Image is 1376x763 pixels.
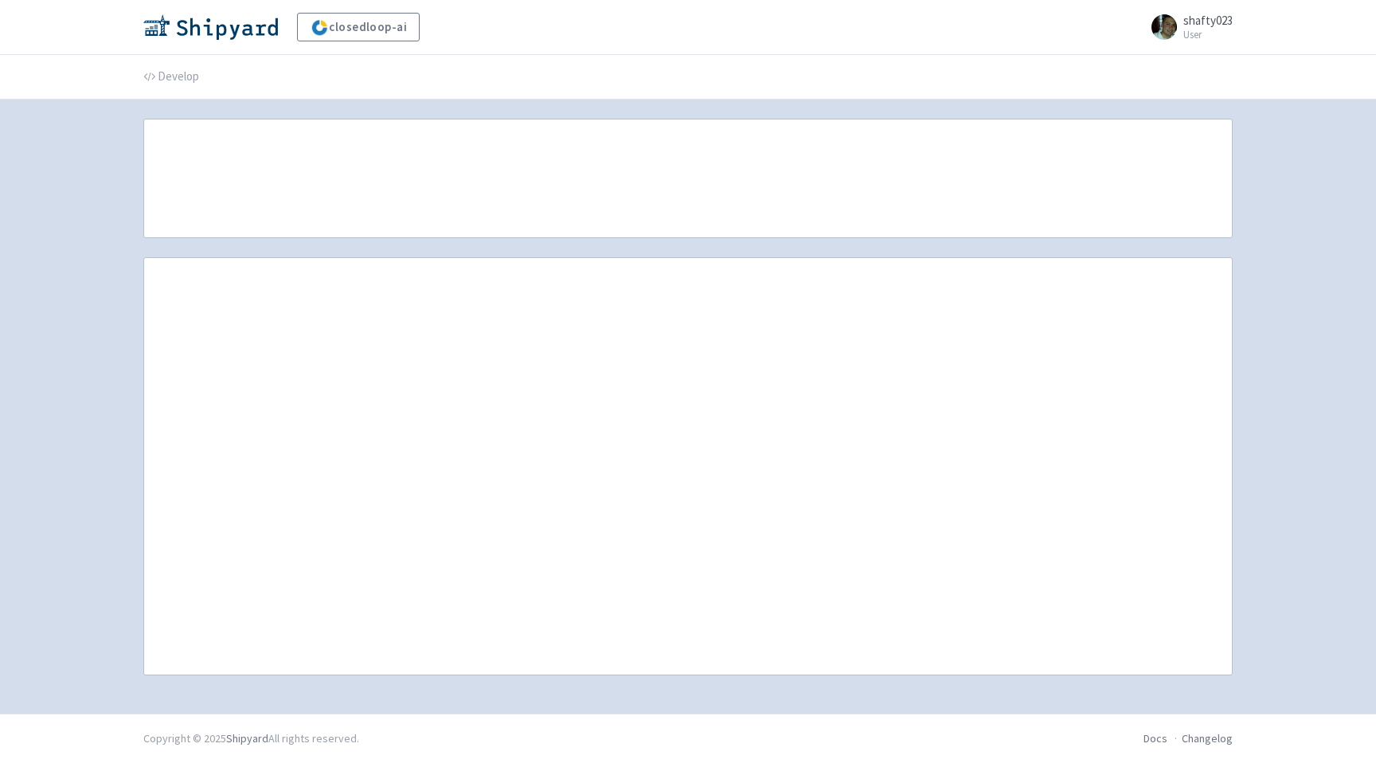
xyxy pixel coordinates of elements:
[1182,731,1233,745] a: Changelog
[1183,29,1233,40] small: User
[143,730,359,747] div: Copyright © 2025 All rights reserved.
[226,731,268,745] a: Shipyard
[1143,731,1167,745] a: Docs
[143,14,278,40] img: Shipyard logo
[1142,14,1233,40] a: shafty023 User
[1183,13,1233,28] span: shafty023
[143,55,199,100] a: Develop
[297,13,420,41] a: closedloop-ai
